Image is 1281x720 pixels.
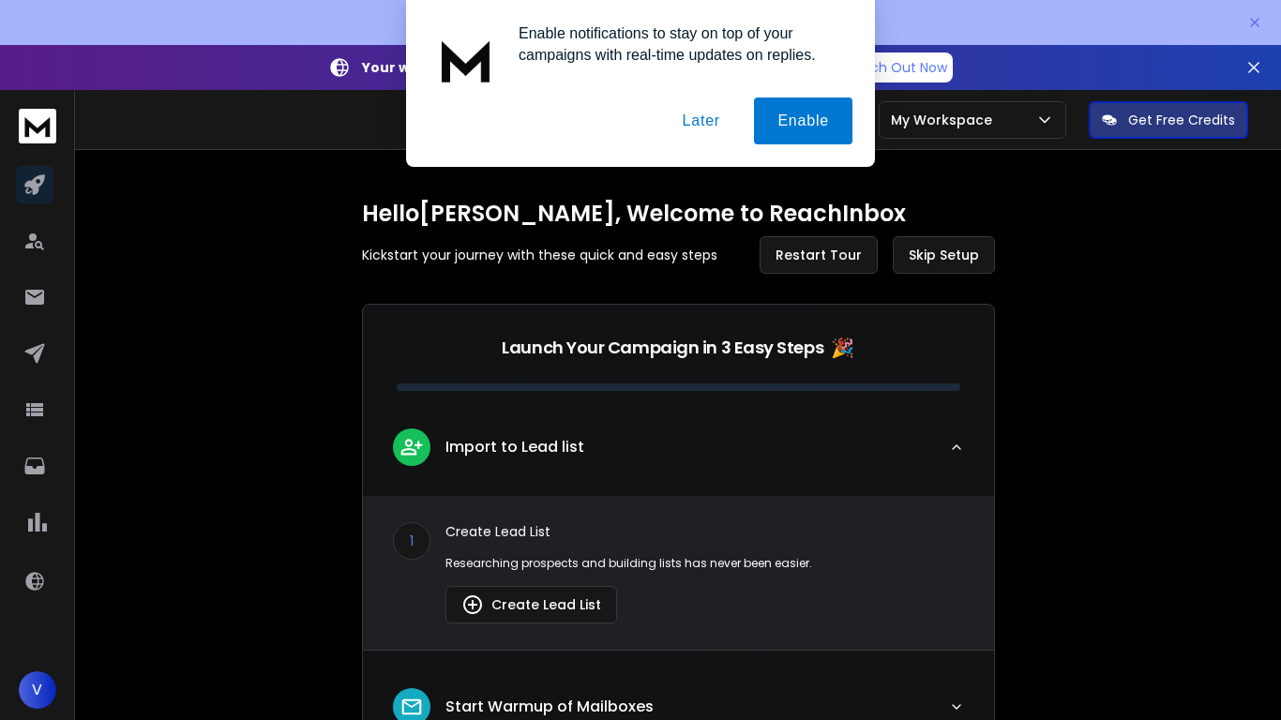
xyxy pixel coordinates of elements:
[362,199,995,229] h1: Hello [PERSON_NAME] , Welcome to ReachInbox
[502,335,823,361] p: Launch Your Campaign in 3 Easy Steps
[504,22,852,66] div: Enable notifications to stay on top of your campaigns with real-time updates on replies.
[445,436,584,458] p: Import to Lead list
[399,695,424,719] img: lead
[831,335,854,361] span: 🎉
[658,97,743,144] button: Later
[909,246,979,264] span: Skip Setup
[445,586,617,623] button: Create Lead List
[363,496,994,650] div: leadImport to Lead list
[363,413,994,496] button: leadImport to Lead list
[393,522,430,560] div: 1
[19,671,56,709] button: V
[445,696,654,718] p: Start Warmup of Mailboxes
[445,522,964,541] p: Create Lead List
[754,97,852,144] button: Enable
[760,236,878,274] button: Restart Tour
[461,593,484,616] img: lead
[893,236,995,274] button: Skip Setup
[445,556,964,571] p: Researching prospects and building lists has never been easier.
[429,22,504,97] img: notification icon
[362,246,717,264] p: Kickstart your journey with these quick and easy steps
[399,435,424,458] img: lead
